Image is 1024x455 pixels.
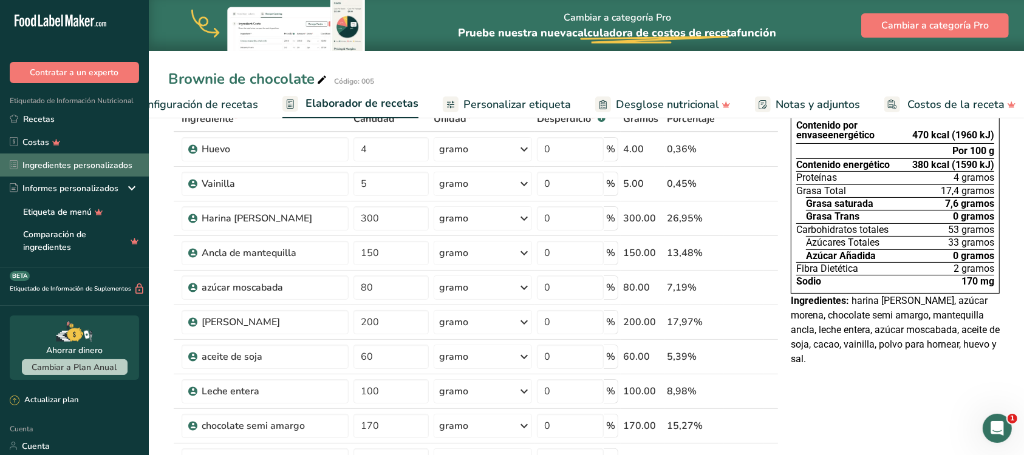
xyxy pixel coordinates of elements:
font: 170.00 [623,419,656,433]
font: Grasa Trans [806,211,859,222]
font: Cuenta [22,440,50,452]
button: Contratar a un experto [10,62,139,83]
font: Huevo [202,143,230,156]
font: 1 [1010,414,1015,422]
font: gramo [439,315,468,329]
font: Contratar a un experto [30,67,119,78]
font: Costas [22,136,49,148]
font: Recetas [23,113,55,125]
font: 5,39% [667,350,697,363]
a: Configuración de recetas [112,91,258,118]
font: Vainilla [202,177,235,190]
font: gramo [439,246,468,260]
font: azúcar moscabada [202,281,283,294]
font: 0 gramos [953,211,994,222]
font: Cantidad [353,112,395,126]
font: BETA [12,272,27,280]
font: 2 gramos [954,263,994,274]
font: gramo [439,143,468,156]
font: gramo [439,281,468,294]
font: Gramos [623,112,658,126]
font: Contenido por envase [796,120,858,141]
font: 0 gramos [953,250,994,261]
font: Leche entera [202,385,259,398]
font: Carbohidratos totales [796,224,889,235]
font: Cambiar a categoría Pro [564,11,671,24]
font: Grasa saturada [806,198,873,209]
a: Desglose nutricional [595,91,731,118]
font: Cambiar a Plan Anual [32,362,117,373]
font: Brownie de chocolate [168,69,315,89]
font: Cambiar a categoría Pro [881,19,989,32]
font: Unidad [434,112,466,126]
font: energético [828,129,875,141]
font: 4.00 [623,143,644,156]
font: 100.00 [623,385,656,398]
font: Configuración de recetas [135,97,258,112]
a: Costos de la receta [884,91,1016,118]
font: Sodio [796,275,821,287]
font: [PERSON_NAME] [202,315,280,329]
button: Cambiar a Plan Anual [22,359,128,375]
font: Ingrediente [182,112,234,126]
font: 17,4 gramos [941,185,994,197]
font: Porcentaje [667,112,715,126]
font: 26,95% [667,212,703,225]
iframe: Chat en vivo de Intercom [983,414,1012,443]
font: 17,97% [667,315,703,329]
font: 380 kcal (1590 kJ) [912,159,994,170]
font: 13,48% [667,246,703,260]
font: Código: 005 [334,76,374,86]
font: Ahorrar dinero [46,345,103,356]
font: Desglose nutricional [616,97,719,112]
font: Fibra Dietética [796,263,858,274]
font: 170 mg [961,275,994,287]
font: Desperdicio [537,112,591,126]
a: Notas y adjuntos [755,91,860,118]
font: 5.00 [623,177,644,190]
font: 0,36% [667,143,697,156]
font: Ingredientes: [791,295,849,306]
font: función [737,25,776,40]
font: Costos de la receta [907,97,1005,112]
font: Proteínas [796,172,837,183]
font: 15,27% [667,419,703,433]
font: aceite de soja [202,350,262,363]
font: Harina [PERSON_NAME] [202,212,312,225]
font: 53 gramos [948,224,994,235]
a: Personalizar etiqueta [443,91,571,118]
font: 7,19% [667,281,697,294]
font: calculadora de costos de receta [572,25,737,40]
font: Etiquetado de Información Nutricional [10,96,134,106]
a: Elaborador de recetas [282,90,418,119]
font: Ancla de mantequilla [202,246,296,260]
font: gramo [439,212,468,225]
font: 80.00 [623,281,650,294]
button: Cambiar a categoría Pro [861,13,1009,38]
font: 8,98% [667,385,697,398]
font: 60.00 [623,350,650,363]
font: gramo [439,350,468,363]
font: Etiqueta de menú [23,206,92,218]
font: gramo [439,177,468,190]
font: Elaborador de recetas [305,96,418,110]
font: Azúcares Totales [806,237,879,248]
font: 300.00 [623,212,656,225]
font: Por 100 g [952,145,994,157]
font: Actualizar plan [24,394,78,405]
font: Comparación de ingredientes [23,229,86,253]
font: Pruebe nuestra nueva [458,25,572,40]
font: 0,45% [667,177,697,190]
font: 470 kcal (1960 kJ) [912,129,994,141]
font: harina [PERSON_NAME], azúcar morena, chocolate semi amargo, mantequilla ancla, leche entera, azúc... [791,295,1000,365]
font: Personalizar etiqueta [463,97,571,112]
font: gramo [439,419,468,433]
font: Cuenta [10,424,33,434]
font: 150.00 [623,246,656,260]
font: 4 gramos [954,172,994,183]
font: Informes personalizados [22,183,118,194]
font: Etiquetado de Información de Suplementos [10,285,131,293]
font: Ingredientes personalizados [22,160,132,171]
font: Azúcar Añadida [806,250,876,261]
font: chocolate semi amargo [202,419,305,433]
